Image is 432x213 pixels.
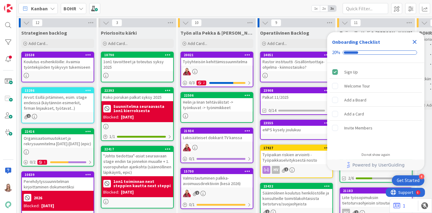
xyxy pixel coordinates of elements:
[188,41,207,46] span: Add Card...
[284,167,288,171] span: 1
[4,184,12,192] img: IH
[121,114,134,120] div: [DATE]
[260,30,309,36] span: Operatiivinen Backlog
[330,121,422,135] div: Invite Members is incomplete.
[180,30,253,36] span: Työn alla Pekka & Juhani
[261,120,332,126] div: 23555
[32,19,43,26] span: 12
[344,82,370,90] div: Welcome Tour
[181,52,253,66] div: 20021Työyhteisön kehittämissuunnitelma
[22,58,94,71] div: Koulutus esihenkilöille: Avaimia työntekijöiden työkyvyn tukemiseen
[181,58,253,66] div: Työyhteisön kehittämissuunnitelma
[25,129,94,134] div: 22416
[101,88,173,101] div: 22393Koko porukan palkat syksy 2025
[340,30,412,36] span: Työn alla Heli & Iina
[340,188,412,194] div: 21183
[261,184,332,189] div: 23432
[344,124,372,132] div: Invite Members
[261,184,332,208] div: 23432Säännölinen koulutus henkilöstölle ja konsulteille toimitilakohtaisista tietoturva/suojaohje...
[181,98,253,112] div: Helin ja Iinan tehtävälistat -> työnkuvat -> työnimikkeet
[25,53,94,57] div: 23538
[22,134,94,148] div: Organisaatiomuutokset ja rekrysuunnitelma [DATE]-[DATE] (epic)
[25,173,94,177] div: 10839
[261,120,332,134] div: 23555eNPS kysely joulukuu
[184,169,253,173] div: 15700
[343,3,388,14] input: Quick Filter...
[22,88,94,112] div: 13296Arvot: Esillä pitäminen, esim. stage endeissä (käytännön esimerkit, firman linjaukset, työta...
[340,188,412,207] div: 21183Liite työsopimuksiin tietoturvaohjeisiin sitoutumisesta
[22,129,94,134] div: 22416
[113,179,171,188] b: 1on1 toiminnan next steppien kautta next steppi
[101,146,173,176] div: 22417"Johto tiedottaa"-asiat seuraavaan stage endiin tai jonnekin muualle + 1. vuoropuhelun ajank...
[101,146,173,152] div: 22417
[181,128,253,142] div: 21934Lakisääteiset dokkarit TV kanssa
[181,52,253,58] div: 20021
[261,52,332,71] div: 24051Rastor instituutti -Sisällöntuottaja-ohjelma - kiinnostaisiko?
[332,50,340,55] div: 20%
[344,68,358,76] div: Sign Up
[101,133,173,140] div: 1/1
[263,88,332,93] div: 23908
[22,52,94,71] div: 23538Koulutus esihenkilöille: Avaimia työntekijöiden työkyvyn tukemiseen
[109,133,115,140] span: 1 / 1
[328,5,336,12] span: 3x
[261,151,332,164] div: Työpaikan riskien arviointi - Työpaikkaselvityksestä nosto
[101,58,173,71] div: 1on1 tavoitteet ja toteutus syksy 2025
[397,177,420,184] div: Get Started
[197,81,206,85] div: 2
[181,169,253,174] div: 15700
[261,58,332,71] div: Rastor instituutti -Sisällöntuottaja-ohjelma - kiinnostaisiko?
[191,19,202,26] span: 10
[101,152,173,176] div: "Johto tiedottaa"-asiat seuraavaan stage endiin tai jonnekin muualle + 1. vuoropuhelun ajankohta ...
[181,174,253,187] div: Valmistautuminen palkka-avoimuusdirektiiviin (kesä 2026)
[184,53,253,57] div: 20021
[312,5,320,12] span: 1x
[22,93,94,112] div: Arvot: Esillä pitäminen, esim. stage endeissä (käytännön esimerkit, firman linjaukset, työtavat...)
[27,114,31,118] span: 1
[4,201,12,209] img: avatar
[261,189,332,208] div: Säännölinen koulutus henkilöstölle ja konsulteille toimitilakohtaisista tietoturva/suojaohjeista
[181,67,253,75] div: JS
[189,80,195,86] span: 0 / 3
[181,93,253,112] div: 22506Helin ja Iinan tehtävälistat -> työnkuvat -> työnimikkeet
[392,175,424,186] div: Open Get Started checklist, remaining modules: 4
[21,30,67,36] span: Strateginen backlog
[22,129,94,148] div: 22416Organisaatiomuutokset ja rekrysuunnitelma [DATE]-[DATE] (epic)
[37,160,47,165] div: 1
[103,189,119,195] div: Blocked:
[181,201,253,208] div: 0/1
[22,177,94,191] div: Perehdytyssuunnitelman kirjoittaminen dokumentiksi
[261,93,332,101] div: Palkat 11/2025
[4,4,12,12] img: Visit kanbanzone.com
[272,166,280,174] div: HV
[101,88,173,93] div: 22393
[181,143,253,151] div: JS
[351,19,361,26] span: 11
[181,128,253,134] div: 21934
[181,155,253,163] div: 0/1
[22,52,94,58] div: 23538
[22,172,94,177] div: 10839
[261,52,332,58] div: 24051
[13,1,28,8] span: Support
[29,41,48,46] span: Add Card...
[327,63,424,148] div: Checklist items
[261,145,332,151] div: 17927
[362,152,390,157] div: Do not show again
[25,88,94,93] div: 13296
[63,5,76,12] b: BOHR
[330,79,422,93] div: Welcome Tour is incomplete.
[108,41,128,46] span: Add Card...
[112,19,122,26] span: 3
[184,93,253,98] div: 22506
[352,161,405,169] span: Powered by UserGuiding
[267,41,287,46] span: Add Card...
[330,107,422,121] div: Add a Card is incomplete.
[101,93,173,101] div: Koko porukan palkat syksy 2025
[261,126,332,134] div: eNPS kysely joulukuu
[263,53,332,57] div: 24051
[104,88,173,93] div: 22393
[104,53,173,57] div: 18790
[101,52,173,71] div: 187901on1 tavoitteet ja toteutus syksy 2025
[121,189,134,195] div: [DATE]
